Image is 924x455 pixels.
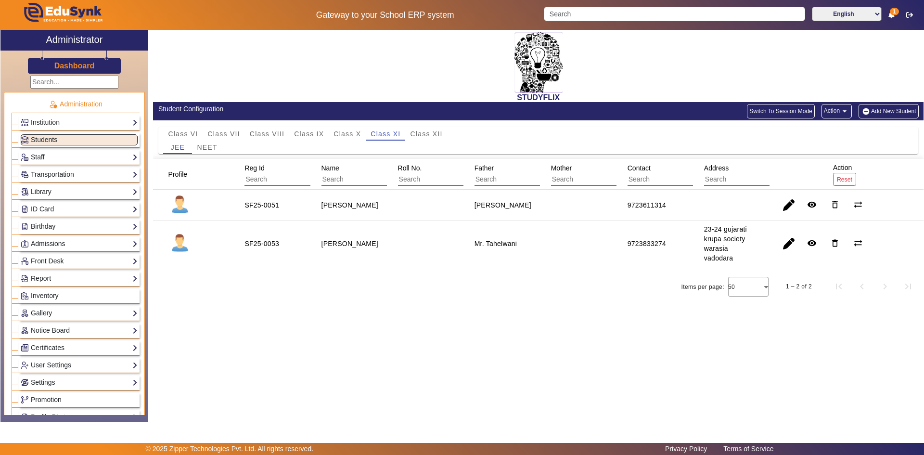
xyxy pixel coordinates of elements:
staff-with-status: [PERSON_NAME] [321,201,378,209]
img: profile.png [168,232,192,256]
div: Mr. Tahelwani [475,239,517,248]
mat-icon: sync_alt [853,238,863,248]
span: Students [31,136,57,143]
a: Promotion [21,394,138,405]
img: Students.png [21,136,28,143]
h2: STUDYFLIX [153,93,924,102]
mat-icon: remove_red_eye [807,200,817,209]
div: SF25-0051 [244,200,279,210]
h5: Gateway to your School ERP system [236,10,534,20]
button: Add New Student [859,104,918,118]
span: Inventory [31,292,59,299]
button: Last page [897,275,920,298]
button: Next page [873,275,897,298]
mat-icon: delete_outline [830,238,840,248]
staff-with-status: [PERSON_NAME] [321,240,378,247]
mat-icon: remove_red_eye [807,238,817,248]
p: Administration [12,99,140,109]
input: Search [704,173,790,186]
div: Address [701,159,802,189]
span: Father [475,164,494,172]
div: Roll No. [395,159,496,189]
button: Reset [833,173,856,186]
span: Mother [551,164,572,172]
span: JEE [171,144,185,151]
a: Students [21,134,138,145]
div: 23-24 gujarati krupa society warasia vadodara [704,224,758,263]
img: Inventory.png [21,292,28,299]
div: Action [830,159,860,189]
mat-icon: arrow_drop_down [840,106,849,116]
span: Address [704,164,729,172]
h2: Administrator [46,34,103,45]
span: Class XI [371,130,400,137]
input: Search [475,173,561,186]
span: NEET [197,144,217,151]
div: Mother [548,159,649,189]
p: © 2025 Zipper Technologies Pvt. Ltd. All rights reserved. [146,444,314,454]
span: Roll No. [398,164,422,172]
input: Search [398,173,484,186]
a: Privacy Policy [660,442,712,455]
a: Terms of Service [719,442,778,455]
span: Promotion [31,396,62,403]
div: Profile [165,166,199,183]
a: Dashboard [54,61,95,71]
a: Administrator [0,30,148,51]
button: Switch To Session Mode [747,104,815,118]
div: Reg Id [241,159,343,189]
div: SF25-0053 [244,239,279,248]
input: Search [628,173,714,186]
span: Name [321,164,339,172]
span: Class X [334,130,361,137]
span: Profile [168,170,187,178]
a: Inventory [21,290,138,301]
input: Search [544,7,805,21]
img: 2da83ddf-6089-4dce-a9e2-416746467bdd [514,32,563,93]
div: Contact [624,159,726,189]
mat-icon: sync_alt [853,200,863,209]
img: add-new-student.png [861,107,871,116]
input: Search... [30,76,118,89]
span: Class VI [168,130,198,137]
span: Class VIII [250,130,284,137]
button: Previous page [850,275,873,298]
div: Father [471,159,573,189]
span: Contact [628,164,651,172]
div: Student Configuration [158,104,533,114]
div: 9723611314 [628,200,666,210]
h3: Dashboard [54,61,95,70]
button: Action [821,104,852,118]
div: Items per page: [681,282,724,292]
img: profile.png [168,193,192,217]
span: Class IX [294,130,324,137]
span: Reg Id [244,164,264,172]
span: 1 [890,8,899,15]
span: Class XII [410,130,442,137]
div: 9723833274 [628,239,666,248]
span: Class VII [208,130,240,137]
input: Search [551,173,637,186]
input: Search [321,173,408,186]
div: 1 – 2 of 2 [786,282,812,291]
div: Name [318,159,420,189]
input: Search [244,173,331,186]
img: Administration.png [49,100,57,109]
mat-icon: delete_outline [830,200,840,209]
div: [PERSON_NAME] [475,200,531,210]
button: First page [827,275,850,298]
img: Branchoperations.png [21,396,28,403]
